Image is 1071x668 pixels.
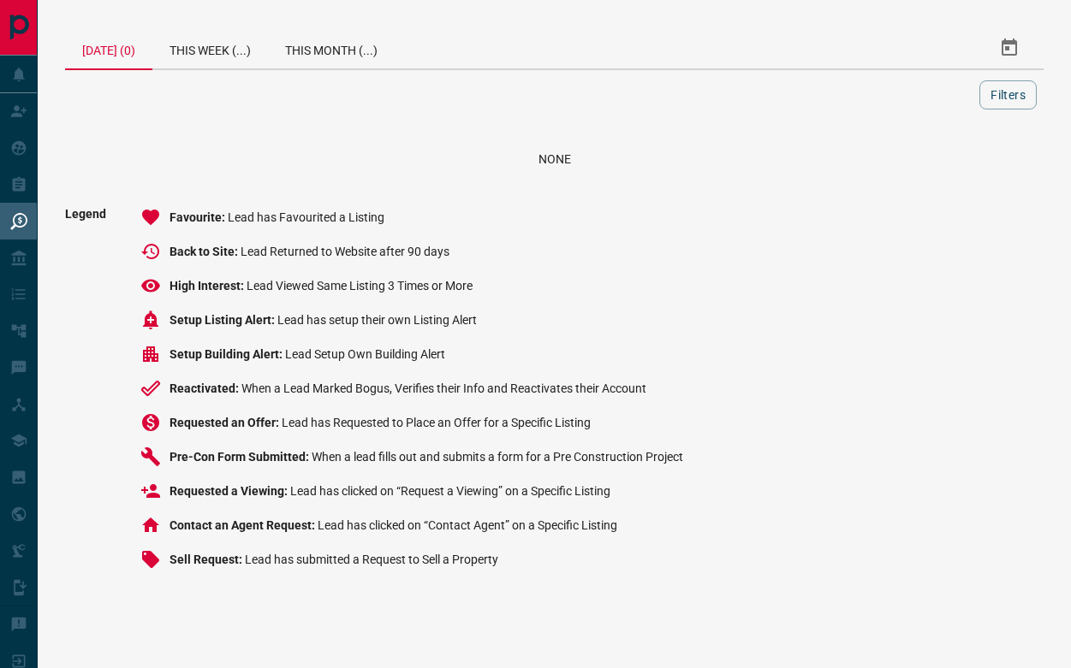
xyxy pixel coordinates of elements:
span: Lead has submitted a Request to Sell a Property [245,553,498,566]
span: Requested an Offer [170,416,282,429]
div: None [86,152,1023,166]
div: [DATE] (0) [65,27,152,70]
span: Lead has setup their own Listing Alert [277,313,477,327]
span: Favourite [170,210,228,224]
span: When a lead fills out and submits a form for a Pre Construction Project [312,450,683,464]
span: Back to Site [170,245,241,258]
span: Contact an Agent Request [170,518,318,532]
span: Lead Viewed Same Listing 3 Times or More [247,279,473,293]
span: Pre-Con Form Submitted [170,450,312,464]
button: Filters [979,80,1037,109]
span: Lead has clicked on “Request a Viewing” on a Specific Listing [290,484,610,498]
span: Lead Setup Own Building Alert [285,347,445,361]
span: Reactivated [170,381,241,395]
span: Sell Request [170,553,245,566]
span: High Interest [170,279,247,293]
span: Legend [65,207,106,583]
span: When a Lead Marked Bogus, Verifies their Info and Reactivates their Account [241,381,646,395]
button: Select Date Range [989,27,1030,68]
span: Lead has Requested to Place an Offer for a Specific Listing [282,416,591,429]
div: This Month (...) [268,27,395,68]
span: Lead has Favourited a Listing [228,210,384,224]
span: Lead has clicked on “Contact Agent” on a Specific Listing [318,518,617,532]
span: Setup Listing Alert [170,313,277,327]
div: This Week (...) [152,27,268,68]
span: Requested a Viewing [170,484,290,498]
span: Setup Building Alert [170,347,285,361]
span: Lead Returned to Website after 90 days [241,245,449,258]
